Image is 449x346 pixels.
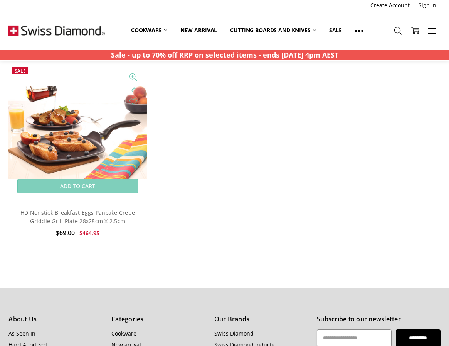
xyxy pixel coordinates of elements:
span: $464.95 [79,229,99,237]
a: As Seen In [8,330,35,337]
a: Show All [348,22,370,39]
a: Sale [323,22,348,39]
a: Cutting boards and knives [224,22,323,39]
a: Cookware [111,330,136,337]
h5: Categories [111,314,205,324]
a: HD Nonstick Breakfast Eggs Pancake Crepe Griddle Grill Plate 28x28cm X 2.5cm [20,209,135,225]
h5: About Us [8,314,103,324]
img: Free Shipping On Every Order [8,11,105,50]
span: Sale [15,68,26,74]
img: HD Nonstick Breakfast Eggs Pancake Crepe Griddle Grill Plate 28x28cm X 2.5cm [8,86,146,179]
a: Add to Cart [17,179,138,193]
a: Cookware [124,22,174,39]
h5: Our Brands [214,314,308,324]
strong: Sale - up to 70% off RRP on selected items - ends [DATE] 4pm AEST [111,50,338,59]
a: New arrival [174,22,224,39]
h5: Subscribe to our newsletter [317,314,440,324]
a: HD Nonstick Breakfast Eggs Pancake Crepe Griddle Grill Plate 28x28cm X 2.5cm [8,63,146,202]
span: $69.00 [56,229,75,237]
a: Swiss Diamond [214,330,254,337]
